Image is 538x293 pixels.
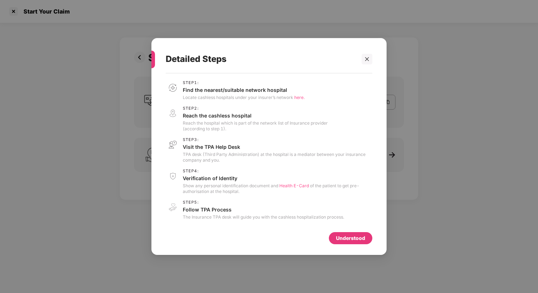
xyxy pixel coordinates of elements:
[183,175,372,182] p: Verification of Identity
[166,200,180,215] img: svg+xml;base64,PHN2ZyB3aWR0aD0iNDAiIGhlaWdodD0iNDEiIHZpZXdCb3g9IjAgMCA0MCA0MSIgZmlsbD0ibm9uZSIgeG...
[183,95,305,100] p: Locate cashless hospitals under your insurer’s network
[183,214,344,220] p: The Insurance TPA desk will guide you with the cashless hospitalization process.
[166,137,180,152] img: svg+xml;base64,PHN2ZyB3aWR0aD0iNDAiIGhlaWdodD0iNDEiIHZpZXdCb3g9IjAgMCA0MCA0MSIgZmlsbD0ibm9uZSIgeG...
[183,143,372,150] p: Visit the TPA Help Desk
[183,200,344,205] span: Step 5 :
[279,183,309,188] span: Health E-Card
[166,45,355,73] div: Detailed Steps
[183,112,328,119] p: Reach the cashless hospital
[166,106,180,121] img: svg+xml;base64,PHN2ZyB3aWR0aD0iNDAiIGhlaWdodD0iNDEiIHZpZXdCb3g9IjAgMCA0MCA0MSIgZmlsbD0ibm9uZSIgeG...
[183,169,372,173] span: Step 4 :
[166,80,180,95] img: svg+xml;base64,PHN2ZyB3aWR0aD0iNDAiIGhlaWdodD0iNDEiIHZpZXdCb3g9IjAgMCA0MCA0MSIgZmlsbD0ibm9uZSIgeG...
[336,234,365,242] div: Understood
[294,95,305,100] span: here.
[183,87,305,93] p: Find the nearest/suitable network hospital
[183,152,372,163] p: TPA desk (Third Party Administration) at the hospital is a mediator between your insurance compan...
[183,80,305,85] span: Step 1 :
[183,183,372,194] p: Show any personal identification document and of the patient to get pre-authorisation at the hosp...
[183,206,344,213] p: Follow TPA Process
[183,106,328,111] span: Step 2 :
[166,169,180,183] img: svg+xml;base64,PHN2ZyB3aWR0aD0iNDAiIGhlaWdodD0iNDEiIHZpZXdCb3g9IjAgMCA0MCA0MSIgZmlsbD0ibm9uZSIgeG...
[183,137,372,142] span: Step 3 :
[364,57,369,62] span: close
[183,120,328,132] p: Reach the hospital which is part of the network list of Insurance provider (according to step 1).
